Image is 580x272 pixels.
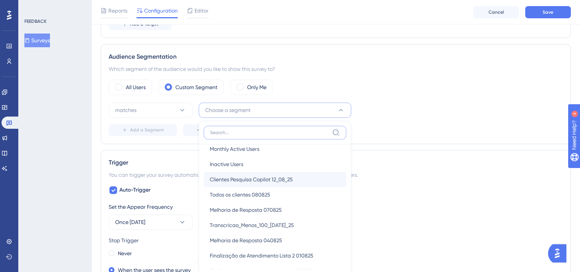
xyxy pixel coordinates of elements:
span: Editor [194,6,209,15]
div: Trigger [109,158,563,167]
button: Create a Segment [183,124,257,136]
label: Custom Segment [175,83,217,92]
span: Choose a segment [205,106,251,115]
div: 4 [53,4,55,10]
button: Surveys [24,34,50,47]
div: Set the Appear Frequency [109,202,563,211]
button: Melhoria de Resposta 040825 [204,233,346,248]
span: Melhoria de Resposta 070825 [210,205,282,214]
span: Inactive Users [210,160,243,169]
button: Add a Segment [109,124,177,136]
label: All Users [126,83,146,92]
span: Cancel [488,9,504,15]
span: Clientes Pesquisa Copilot 12_08_25 [210,175,293,184]
span: Monthly Active Users [210,144,259,154]
span: Add a Segment [130,127,164,133]
span: Save [543,9,553,15]
span: Reports [108,6,127,15]
div: You can trigger your survey automatically when the target URL is visited, and/or use the custom t... [109,170,563,179]
button: Save [525,6,571,18]
span: Configuration [144,6,178,15]
button: Transcricao_Menos_100_[DATE]_25 [204,218,346,233]
button: Clientes Pesquisa Copilot 12_08_25 [204,172,346,187]
div: FEEDBACK [24,18,47,24]
button: Melhoria de Resposta 070825 [204,202,346,218]
button: matches [109,102,193,118]
button: Monthly Active Users [204,141,346,157]
button: Once [DATE] [109,214,193,230]
span: Once [DATE] [115,218,145,227]
button: Inactive Users [204,157,346,172]
label: Only Me [247,83,267,92]
label: Never [118,249,132,258]
span: matches [115,106,137,115]
button: Choose a segment [199,102,351,118]
div: Which segment of the audience would you like to show this survey to? [109,64,563,74]
span: Need Help? [18,2,48,11]
span: Transcricao_Menos_100_[DATE]_25 [210,221,294,230]
iframe: UserGuiding AI Assistant Launcher [548,242,571,265]
span: Auto-Trigger [119,186,151,195]
button: Cancel [473,6,519,18]
input: Search... [210,130,329,136]
span: Melhoria de Resposta 040825 [210,236,282,245]
span: Todos os clientes 080825 [210,190,270,199]
div: Audience Segmentation [109,52,563,61]
span: Finalização de Atendimento Lista 2 010825 [210,251,313,260]
button: Finalização de Atendimento Lista 2 010825 [204,248,346,263]
div: Stop Trigger [109,236,563,245]
button: Todos os clientes 080825 [204,187,346,202]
